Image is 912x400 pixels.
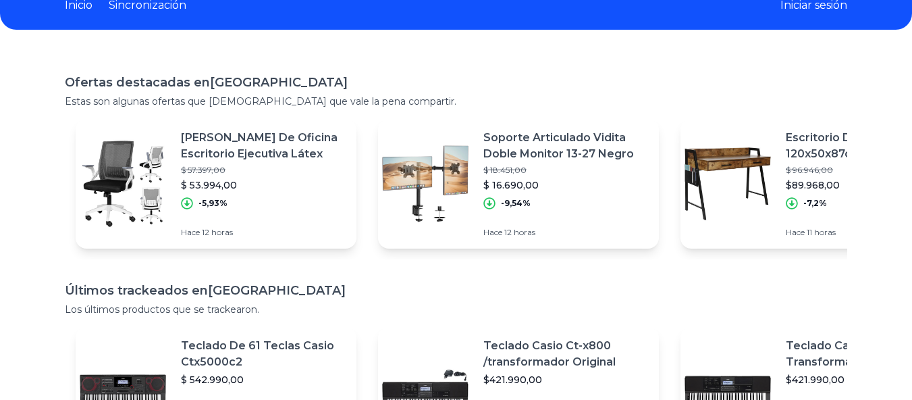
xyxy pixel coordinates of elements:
[208,283,346,298] font: [GEOGRAPHIC_DATA]
[181,131,338,160] font: [PERSON_NAME] De Oficina Escritorio Ejecutiva Látex
[680,136,775,231] img: Imagen destacada
[786,374,844,386] font: $421.990,00
[181,339,334,368] font: Teclado De 61 Teclas Casio Ctx5000c2
[181,227,200,237] font: Hace
[65,75,210,90] font: Ofertas destacadas en
[181,165,225,175] font: $ 57.397,00
[65,303,259,316] font: Los últimos productos que se trackearon.
[202,227,233,237] font: 12 horas
[807,227,836,237] font: 11 horas
[483,339,616,368] font: Teclado Casio Ct-x800 /transformador Original
[786,179,840,191] font: $89.968,00
[76,136,170,231] img: Imagen destacada
[483,165,527,175] font: $ 18.451,00
[803,198,827,208] font: -7,2%
[378,136,473,231] img: Imagen destacada
[210,75,348,90] font: [GEOGRAPHIC_DATA]
[65,95,456,107] font: Estas son algunas ofertas que [DEMOGRAPHIC_DATA] que vale la pena compartir.
[501,198,531,208] font: -9,54%
[786,227,805,237] font: Hace
[504,227,535,237] font: 12 horas
[786,165,833,175] font: $ 96.946,00
[181,374,244,386] font: $ 542.990,00
[65,283,208,298] font: Últimos trackeados en
[198,198,227,208] font: -5,93%
[483,227,502,237] font: Hace
[181,179,237,191] font: $ 53.994,00
[76,119,356,249] a: Imagen destacada[PERSON_NAME] De Oficina Escritorio Ejecutiva Látex$ 57.397,00$ 53.994,00-5,93%Ha...
[483,131,634,160] font: Soporte Articulado Vidita Doble Monitor 13-27 Negro
[378,119,659,249] a: Imagen destacadaSoporte Articulado Vidita Doble Monitor 13-27 Negro$ 18.451,00$ 16.690,00-9,54%Ha...
[483,179,539,191] font: $ 16.690,00
[483,374,542,386] font: $421.990,00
